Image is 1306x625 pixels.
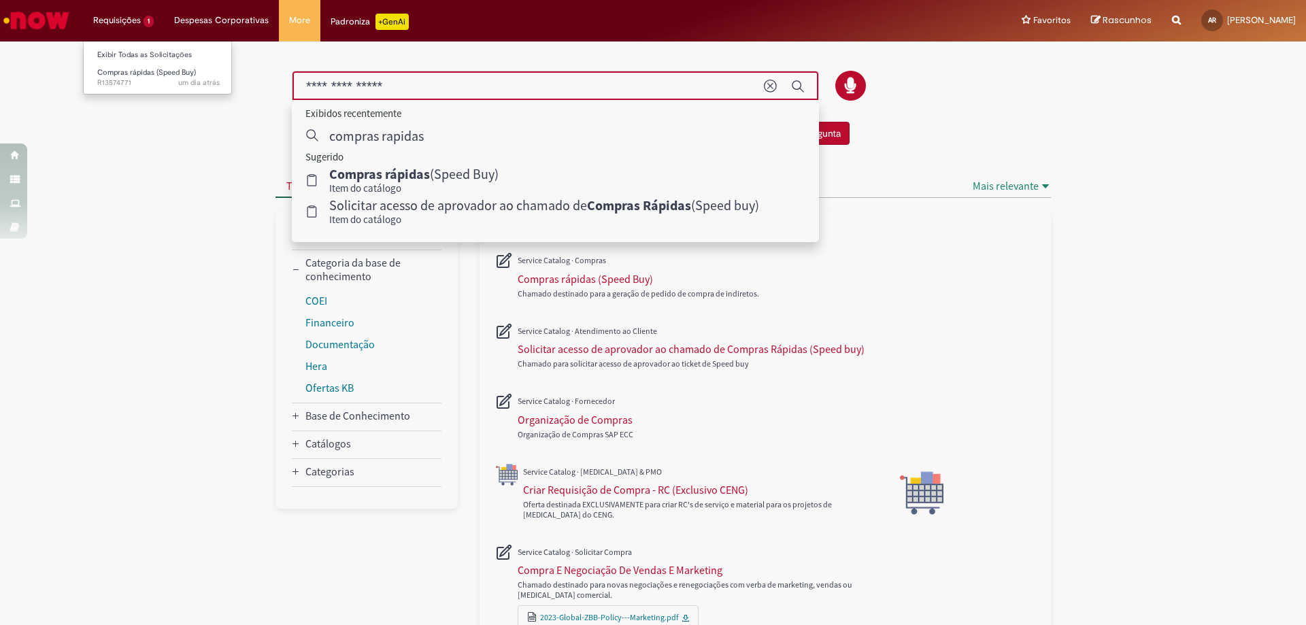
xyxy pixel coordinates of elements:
[174,14,269,27] span: Despesas Corporativas
[1091,14,1152,27] a: Rascunhos
[1033,14,1071,27] span: Favoritos
[289,14,310,27] span: More
[93,14,141,27] span: Requisições
[1103,14,1152,27] span: Rascunhos
[84,65,233,90] a: Aberto R13574771 : Compras rápidas (Speed Buy)
[1227,14,1296,26] span: [PERSON_NAME]
[178,78,220,88] span: um dia atrás
[1,7,71,34] img: ServiceNow
[144,16,154,27] span: 1
[83,41,232,95] ul: Requisições
[1208,16,1216,24] span: AR
[84,48,233,63] a: Exibir Todas as Solicitações
[178,78,220,88] time: 29/09/2025 07:36:26
[97,67,196,78] span: Compras rápidas (Speed Buy)
[331,14,409,30] div: Padroniza
[375,14,409,30] p: +GenAi
[97,78,220,88] span: R13574771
